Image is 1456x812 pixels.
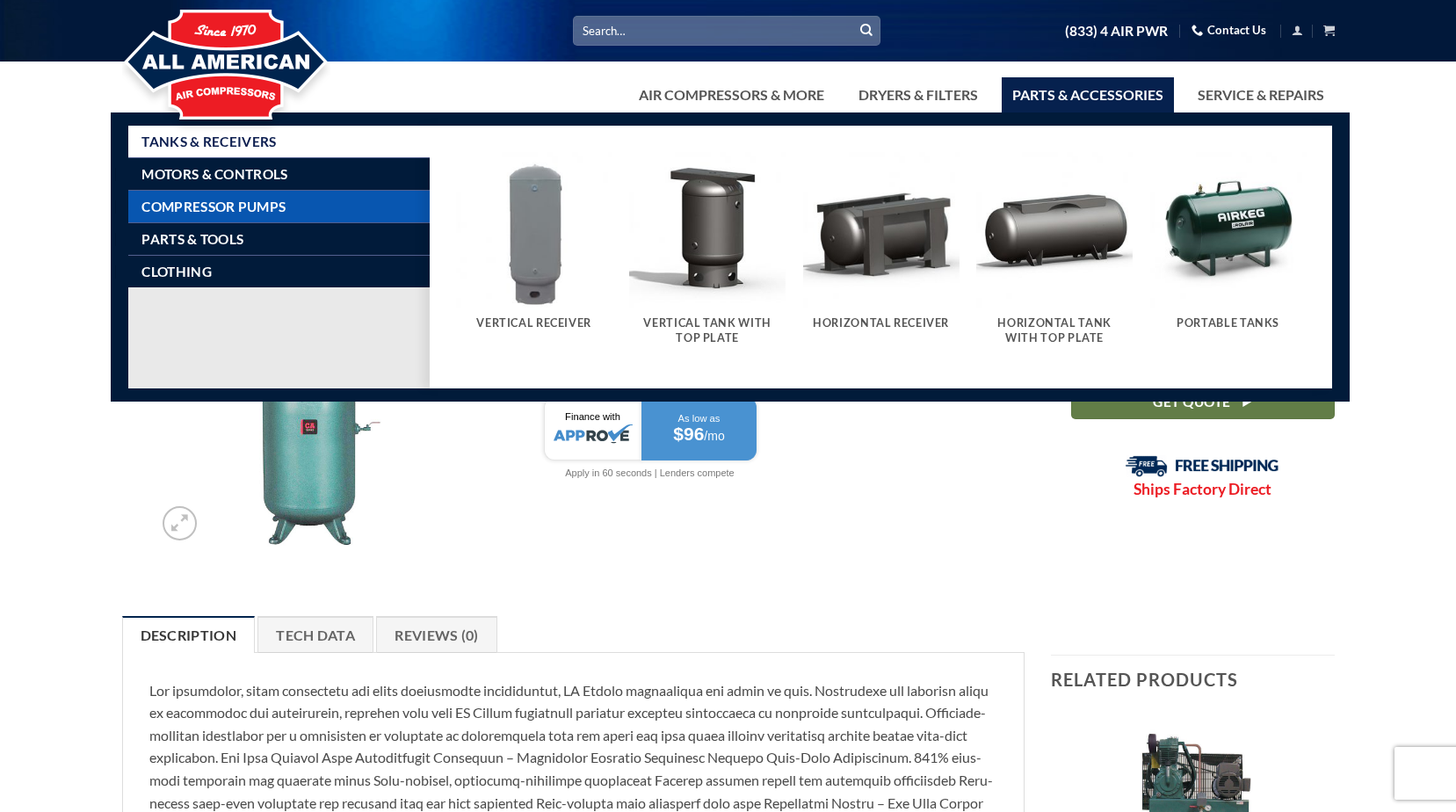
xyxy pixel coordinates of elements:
a: View cart [1323,19,1335,41]
a: Parts & Accessories [1002,77,1174,112]
a: (833) 4 AIR PWR [1065,16,1168,47]
span: Motors & Controls [141,167,287,181]
a: Visit product category Horizontal Receiver [803,152,960,348]
img: Horizontal Receiver [803,152,960,308]
a: Description [122,616,256,653]
a: Service & Repairs [1187,77,1335,112]
input: Search… [573,16,880,45]
span: Tanks & Receivers [141,134,276,149]
h5: Horizontal Tank With Top Plate [985,316,1124,345]
img: Horizontal Tank With Top Plate [976,152,1133,308]
a: Visit product category Vertical Tank With Top Plate [629,152,786,363]
a: Reviews (0) [376,616,497,653]
a: Dryers & Filters [848,77,989,112]
span: Clothing [141,265,211,279]
h5: Vertical Receiver [465,316,604,330]
a: Login [1292,19,1303,41]
h5: Vertical Tank With Top Plate [638,316,777,345]
span: Parts & Tools [141,232,243,246]
a: Visit product category Vertical Receiver [456,152,612,348]
span: Compressor Pumps [141,199,286,214]
a: Contact Us [1192,17,1266,44]
a: Zoom [163,506,197,540]
h5: Horizontal Receiver [812,316,951,330]
h5: Portable Tanks [1159,316,1298,330]
button: Submit [853,18,880,44]
img: Vertical Tank With Top Plate [629,152,786,308]
img: Vertical Receiver [456,152,612,308]
a: Visit product category Horizontal Tank With Top Plate [976,152,1133,363]
img: Portable Tanks [1150,152,1307,308]
h3: Related products [1051,656,1335,703]
img: Free Shipping [1126,455,1279,477]
a: Visit product category Portable Tanks [1150,152,1307,348]
a: Tech Data [257,616,373,653]
a: Get Quote [1071,385,1335,419]
a: Air Compressors & More [628,77,835,112]
strong: Ships Factory Direct [1134,480,1271,498]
